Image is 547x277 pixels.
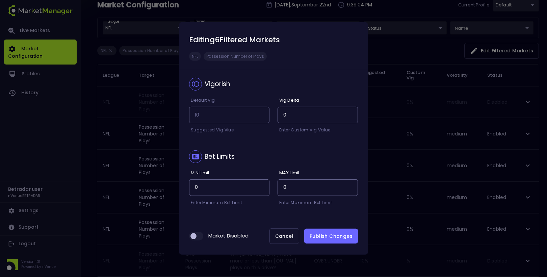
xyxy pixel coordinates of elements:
p: Enter Minimum Bet Limit [189,199,269,206]
p: Suggested Vig Vlue [189,127,269,133]
label: MAX Limit [278,170,299,176]
label: MIN Limit [189,170,209,176]
label: Default Vig [189,97,215,104]
li: Possession Number of Plays [204,52,267,61]
button: Publish Changes [304,229,358,244]
button: Cancel [269,228,299,244]
p: Enter Maximum Bet Limit [278,199,358,206]
li: NFL [189,52,201,61]
div: Vigorish [205,79,230,89]
p: Enter Custom Vig Value [278,127,358,133]
div: Bet Limits [205,152,235,162]
label: Vig Delta [278,97,299,104]
h4: Editing 6 Filtered Markets [189,34,358,45]
span: Market Disabled [208,232,249,239]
